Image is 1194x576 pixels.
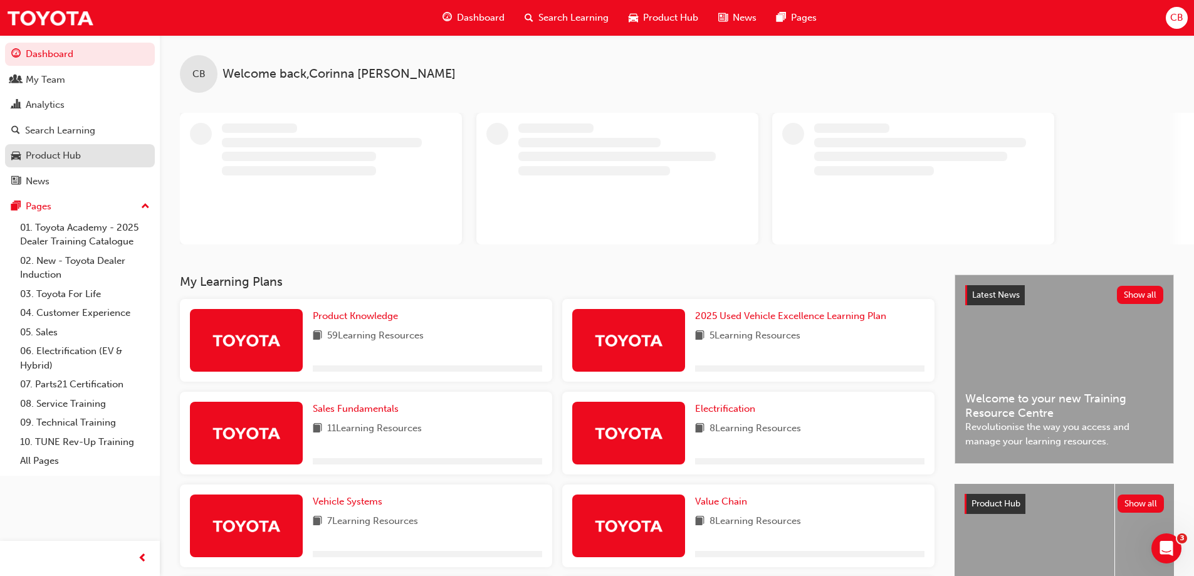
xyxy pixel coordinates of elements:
[223,67,456,81] span: Welcome back , Corinna [PERSON_NAME]
[15,285,155,304] a: 03. Toyota For Life
[5,195,155,218] button: Pages
[15,323,155,342] a: 05. Sales
[313,514,322,530] span: book-icon
[594,422,663,444] img: Trak
[5,170,155,193] a: News
[443,10,452,26] span: guage-icon
[710,328,800,344] span: 5 Learning Resources
[955,275,1174,464] a: Latest NewsShow allWelcome to your new Training Resource CentreRevolutionise the way you access a...
[515,5,619,31] a: search-iconSearch Learning
[695,496,747,507] span: Value Chain
[1151,533,1181,563] iframe: Intercom live chat
[965,285,1163,305] a: Latest NewsShow all
[1170,11,1183,25] span: CB
[695,514,704,530] span: book-icon
[619,5,708,31] a: car-iconProduct Hub
[972,290,1020,300] span: Latest News
[525,10,533,26] span: search-icon
[695,309,891,323] a: 2025 Used Vehicle Excellence Learning Plan
[695,402,760,416] a: Electrification
[192,67,206,81] span: CB
[11,49,21,60] span: guage-icon
[432,5,515,31] a: guage-iconDashboard
[5,93,155,117] a: Analytics
[5,119,155,142] a: Search Learning
[791,11,817,25] span: Pages
[695,310,886,322] span: 2025 Used Vehicle Excellence Learning Plan
[11,150,21,162] span: car-icon
[212,422,281,444] img: Trak
[5,43,155,66] a: Dashboard
[5,40,155,195] button: DashboardMy TeamAnalyticsSearch LearningProduct HubNews
[5,68,155,92] a: My Team
[15,413,155,432] a: 09. Technical Training
[313,328,322,344] span: book-icon
[15,375,155,394] a: 07. Parts21 Certification
[457,11,505,25] span: Dashboard
[327,421,422,437] span: 11 Learning Resources
[313,495,387,509] a: Vehicle Systems
[695,421,704,437] span: book-icon
[5,144,155,167] a: Product Hub
[11,75,21,86] span: people-icon
[710,514,801,530] span: 8 Learning Resources
[327,514,418,530] span: 7 Learning Resources
[11,125,20,137] span: search-icon
[965,392,1163,420] span: Welcome to your new Training Resource Centre
[15,432,155,452] a: 10. TUNE Rev-Up Training
[767,5,827,31] a: pages-iconPages
[695,328,704,344] span: book-icon
[313,309,403,323] a: Product Knowledge
[15,394,155,414] a: 08. Service Training
[15,303,155,323] a: 04. Customer Experience
[965,494,1164,514] a: Product HubShow all
[695,403,755,414] span: Electrification
[15,342,155,375] a: 06. Electrification (EV & Hybrid)
[11,201,21,212] span: pages-icon
[1166,7,1188,29] button: CB
[212,329,281,351] img: Trak
[313,310,398,322] span: Product Knowledge
[141,199,150,215] span: up-icon
[965,420,1163,448] span: Revolutionise the way you access and manage your learning resources.
[1118,495,1165,513] button: Show all
[313,402,404,416] a: Sales Fundamentals
[15,451,155,471] a: All Pages
[313,496,382,507] span: Vehicle Systems
[1117,286,1164,304] button: Show all
[777,10,786,26] span: pages-icon
[6,4,94,32] img: Trak
[695,495,752,509] a: Value Chain
[26,199,51,214] div: Pages
[594,329,663,351] img: Trak
[11,176,21,187] span: news-icon
[718,10,728,26] span: news-icon
[643,11,698,25] span: Product Hub
[26,98,65,112] div: Analytics
[313,403,399,414] span: Sales Fundamentals
[25,123,95,138] div: Search Learning
[327,328,424,344] span: 59 Learning Resources
[212,515,281,537] img: Trak
[11,100,21,111] span: chart-icon
[710,421,801,437] span: 8 Learning Resources
[180,275,935,289] h3: My Learning Plans
[708,5,767,31] a: news-iconNews
[26,73,65,87] div: My Team
[15,251,155,285] a: 02. New - Toyota Dealer Induction
[733,11,757,25] span: News
[313,421,322,437] span: book-icon
[1177,533,1187,543] span: 3
[26,174,50,189] div: News
[629,10,638,26] span: car-icon
[26,149,81,163] div: Product Hub
[971,498,1020,509] span: Product Hub
[15,218,155,251] a: 01. Toyota Academy - 2025 Dealer Training Catalogue
[538,11,609,25] span: Search Learning
[594,515,663,537] img: Trak
[138,551,147,567] span: prev-icon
